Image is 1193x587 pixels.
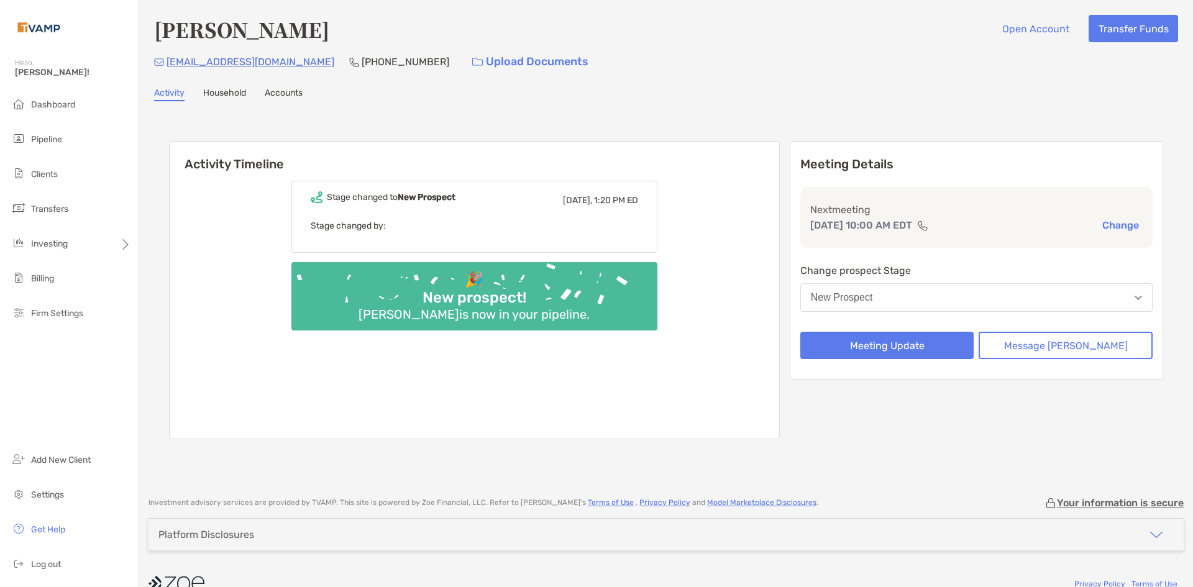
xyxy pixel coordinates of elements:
[639,498,690,507] a: Privacy Policy
[11,131,26,146] img: pipeline icon
[149,498,818,507] p: Investment advisory services are provided by TVAMP . This site is powered by Zoe Financial, LLC. ...
[31,559,61,570] span: Log out
[311,191,322,203] img: Event icon
[563,195,592,206] span: [DATE],
[11,166,26,181] img: clients icon
[1089,15,1178,42] button: Transfer Funds
[800,157,1153,172] p: Meeting Details
[15,5,63,50] img: Zoe Logo
[472,58,483,66] img: button icon
[1135,296,1142,300] img: Open dropdown arrow
[800,332,974,359] button: Meeting Update
[992,15,1079,42] button: Open Account
[588,498,634,507] a: Terms of Use
[11,270,26,285] img: billing icon
[354,307,595,322] div: [PERSON_NAME] is now in your pipeline.
[917,221,928,230] img: communication type
[154,58,164,66] img: Email Icon
[203,88,246,101] a: Household
[11,556,26,571] img: logout icon
[11,486,26,501] img: settings icon
[810,202,1143,217] p: Next meeting
[11,521,26,536] img: get-help icon
[1057,497,1184,509] p: Your information is secure
[31,455,91,465] span: Add New Client
[800,283,1153,312] button: New Prospect
[31,204,68,214] span: Transfers
[265,88,303,101] a: Accounts
[31,169,58,180] span: Clients
[31,273,54,284] span: Billing
[327,192,455,202] div: Stage changed to
[464,48,596,75] a: Upload Documents
[170,142,779,171] h6: Activity Timeline
[154,88,185,101] a: Activity
[154,15,329,43] h4: [PERSON_NAME]
[594,195,638,206] span: 1:20 PM ED
[31,524,65,535] span: Get Help
[291,262,657,320] img: Confetti
[31,239,68,249] span: Investing
[31,134,62,145] span: Pipeline
[810,217,912,233] p: [DATE] 10:00 AM EDT
[31,99,75,110] span: Dashboard
[418,289,531,307] div: New prospect!
[11,201,26,216] img: transfers icon
[11,235,26,250] img: investing icon
[398,192,455,202] b: New Prospect
[167,54,334,70] p: [EMAIL_ADDRESS][DOMAIN_NAME]
[15,67,131,78] span: [PERSON_NAME]!
[800,263,1153,278] p: Change prospect Stage
[707,498,816,507] a: Model Marketplace Disclosures
[1149,527,1164,542] img: icon arrow
[1099,219,1143,232] button: Change
[31,308,83,319] span: Firm Settings
[362,54,449,70] p: [PHONE_NUMBER]
[460,271,488,289] div: 🎉
[811,292,873,303] div: New Prospect
[311,218,638,234] p: Stage changed by:
[11,452,26,466] img: add_new_client icon
[349,57,359,67] img: Phone Icon
[11,96,26,111] img: dashboard icon
[31,489,64,500] span: Settings
[158,529,254,540] div: Platform Disclosures
[11,305,26,320] img: firm-settings icon
[979,332,1153,359] button: Message [PERSON_NAME]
